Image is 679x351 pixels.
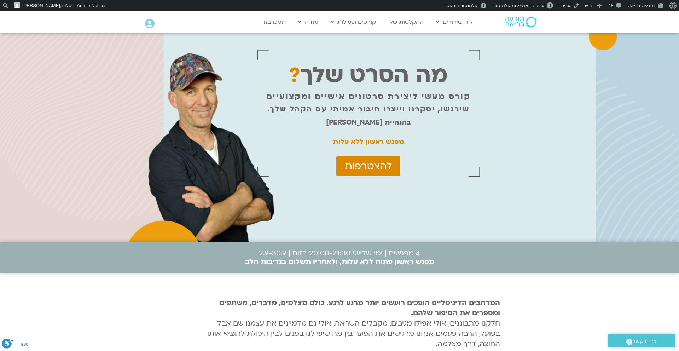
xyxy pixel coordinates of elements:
a: יצירת קשר [608,334,675,347]
a: לוח שידורים [433,15,476,29]
a: תמכו בנו [260,15,289,29]
p: שירגשו, יסקרנו וייצרו חיבור אמיתי עם הקהל שלך. [267,105,469,114]
p: 4 מפגשים | ימי שלישי 20:00-21:30 בזום | 2.9-30.9 [245,249,434,266]
b: מפגש ראשון פתוח ללא עלות, ולאחריו תשלום בנדיבות הלב [245,257,434,266]
span: להצטרפות [345,161,392,172]
strong: בהנחיית [PERSON_NAME] [326,118,411,127]
a: להצטרפות [336,156,400,176]
span: ? [289,62,300,90]
strong: מפגש ראשון ללא עלות [333,137,404,146]
span: יצירת קשר [632,336,658,346]
p: קורס מעשי ליצירת סרטונים אישיים ומקצועיים [266,92,470,101]
img: תודעה בריאה [505,17,536,27]
span: עריכה באמצעות אלמנטור [493,3,545,8]
strong: המרחבים הדיגיטליים הופכים רועשים יותר מרגע לרגע. כולם מצלמים, מדברים, משתפים ומספרים את הסיפור שלהם. [220,298,500,318]
span: [PERSON_NAME] [22,3,60,8]
p: מה הסרט שלך [289,71,448,80]
a: ההקלטות שלי [385,15,427,29]
a: קורסים ופעילות [327,15,379,29]
a: עזרה [295,15,322,29]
